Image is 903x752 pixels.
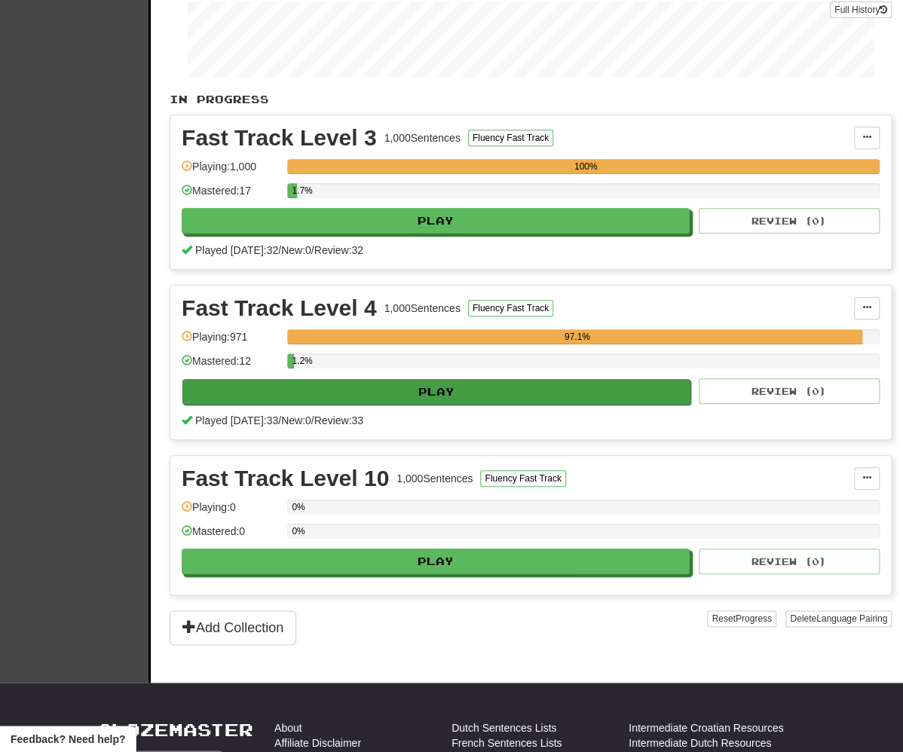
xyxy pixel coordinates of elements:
[182,524,280,549] div: Mastered: 0
[292,183,297,198] div: 1.7%
[274,735,361,750] a: Affiliate Disclaimer
[182,159,280,184] div: Playing: 1,000
[170,92,892,107] p: In Progress
[736,613,772,624] span: Progress
[699,549,880,574] button: Review (0)
[182,297,377,319] div: Fast Track Level 4
[629,720,783,735] a: Intermediate Croatian Resources
[182,379,690,405] button: Play
[396,471,473,486] div: 1,000 Sentences
[97,720,253,739] a: Clozemaster
[278,244,281,256] span: /
[182,467,389,490] div: Fast Track Level 10
[11,732,125,747] span: Open feedback widget
[182,549,690,574] button: Play
[182,183,280,208] div: Mastered: 17
[182,353,280,378] div: Mastered: 12
[182,208,690,234] button: Play
[195,244,278,256] span: Played [DATE]: 32
[451,735,562,750] a: French Sentences Lists
[384,130,461,145] div: 1,000 Sentences
[629,735,771,750] a: Intermediate Dutch Resources
[182,127,377,149] div: Fast Track Level 3
[314,414,363,426] span: Review: 33
[281,244,311,256] span: New: 0
[480,470,565,487] button: Fluency Fast Track
[314,244,363,256] span: Review: 32
[830,2,892,18] a: Full History
[451,720,556,735] a: Dutch Sentences Lists
[182,500,280,524] div: Playing: 0
[182,329,280,354] div: Playing: 971
[468,130,553,146] button: Fluency Fast Track
[281,414,311,426] span: New: 0
[468,300,553,316] button: Fluency Fast Track
[170,610,296,645] button: Add Collection
[274,720,302,735] a: About
[816,613,887,624] span: Language Pairing
[384,301,461,316] div: 1,000 Sentences
[699,208,880,234] button: Review (0)
[292,159,880,174] div: 100%
[311,414,314,426] span: /
[278,414,281,426] span: /
[195,414,278,426] span: Played [DATE]: 33
[699,378,880,404] button: Review (0)
[785,610,892,627] button: DeleteLanguage Pairing
[707,610,776,627] button: ResetProgress
[292,329,862,344] div: 97.1%
[311,244,314,256] span: /
[292,353,294,368] div: 1.2%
